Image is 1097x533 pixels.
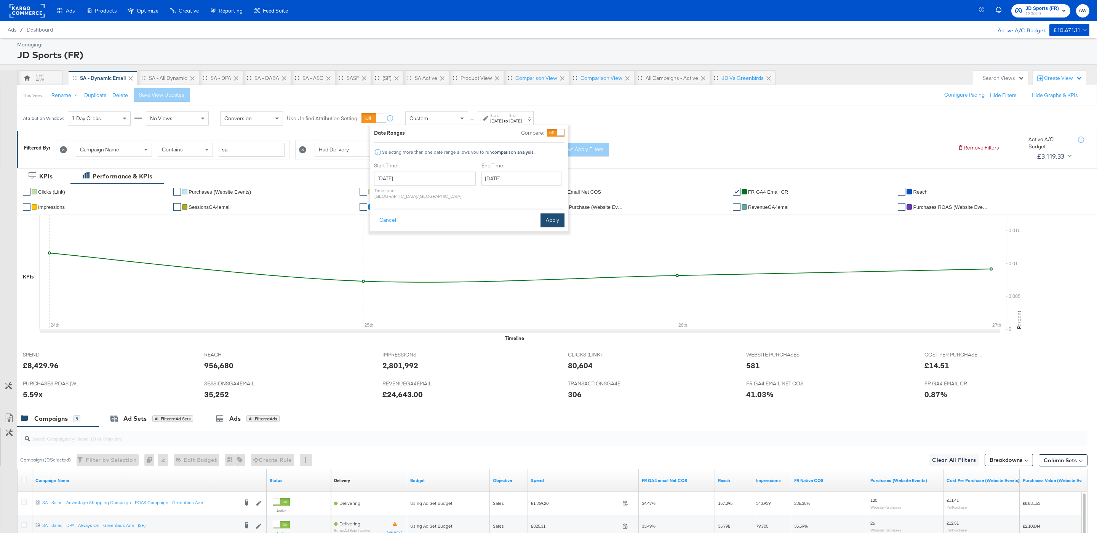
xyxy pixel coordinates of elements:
div: Drag to reorder tab [375,76,379,80]
a: ✔ [360,188,367,196]
a: ✔ [173,188,181,196]
div: SA - DPA [211,75,231,82]
span: 79,705 [756,523,768,529]
div: Drag to reorder tab [508,76,512,80]
div: Drag to reorder tab [203,76,207,80]
div: SA Active [415,75,437,82]
div: AW [36,76,44,83]
div: Search Views [983,75,1024,82]
div: 0.87% [924,389,947,400]
button: Breakdowns [985,454,1033,466]
input: Search Campaigns by Name, ID or Objective [30,428,987,443]
div: 35,252 [204,389,229,400]
a: The total amount spent to date. [531,477,636,484]
div: Performance & KPIs [93,172,152,181]
span: 236.35% [794,500,810,506]
a: FR Native COS [794,477,864,484]
span: £11.41 [947,497,959,503]
div: This View: [23,92,43,99]
div: 956,680 [204,360,233,371]
div: Active A/C Budget [1028,136,1070,150]
div: All Filtered Ad Sets [152,415,193,422]
div: JD vs Greenbirds [721,75,764,82]
div: Product View [461,75,492,82]
span: 35,798 [718,523,730,529]
div: Drag to reorder tab [141,76,146,80]
input: Enter a search term [219,143,285,157]
label: Start Time: [374,162,476,169]
div: Campaigns ( 0 Selected) [20,457,71,463]
div: Filtered By: [24,144,50,151]
div: 2,801,992 [382,360,418,371]
span: 157,295 [718,500,732,506]
div: All Filtered Ads [246,415,280,422]
div: SA - DABA [254,75,279,82]
div: £3,119.33 [1037,151,1065,162]
label: Start: [490,113,503,118]
span: SessionsGA4email [189,204,230,210]
div: Drag to reorder tab [247,76,251,80]
sub: Per Purchase [947,528,967,532]
span: FR GA4 email CR [748,189,788,195]
div: Comparison View [515,75,557,82]
a: Your campaign name. [35,477,264,484]
div: Drag to reorder tab [407,76,411,80]
text: Percent [1016,311,1023,329]
a: ✔ [23,203,30,211]
a: ✔ [898,188,905,196]
div: Drag to reorder tab [453,76,457,80]
a: ✔ [733,203,740,211]
span: 34.47% [642,500,656,506]
span: Custom [409,115,428,122]
button: Apply [541,213,564,227]
button: JD Sports (FR)JD Sports [1011,4,1071,18]
div: Attribution Window: [23,116,64,121]
span: Clicks (Link) [38,189,65,195]
span: Clear All Filters [932,455,976,465]
button: Hide Filters [990,92,1017,99]
div: Drag to reorder tab [573,76,577,80]
a: ✔ [23,188,30,196]
div: Ad Sets [123,414,147,423]
button: Remove Filters [958,144,999,151]
label: Use Unified Attribution Setting: [287,115,358,122]
div: SA - ASC [302,75,323,82]
div: Drag to reorder tab [295,76,299,80]
button: Duplicate [84,92,107,99]
strong: comparison analysis [492,149,534,155]
span: COST PER PURCHASE (WEBSITE EVENTS) [924,351,982,358]
div: (SP) [382,75,392,82]
span: Conversion [224,115,252,122]
a: ✔ [173,203,181,211]
span: ↑ [469,118,476,121]
div: Delivery [334,477,350,484]
div: SA - Sales - DPA - Always On - Greenbids Arm - (SR) [42,522,238,528]
label: Active [273,508,290,513]
div: KPIs [39,172,53,181]
div: JD Sports (FR) [17,48,1087,61]
div: £10,671.11 [1053,25,1080,35]
a: ✔ [733,188,740,196]
span: Ads [8,27,16,33]
div: KPIs [23,273,34,280]
a: The total value of the purchase actions tracked by your Custom Audience pixel on your website aft... [1023,477,1093,484]
span: FR GA4 email Net COS [548,189,601,195]
a: Reflects the ability of your Ad Campaign to achieve delivery based on ad states, schedule and bud... [334,477,350,484]
span: £12.51 [947,520,959,526]
span: Delivering [339,500,360,506]
span: Ads [66,8,75,14]
div: SA - Dynamic email [80,75,126,82]
div: Drag to reorder tab [638,76,642,80]
span: Purchases (Website Events) [189,189,251,195]
span: Reach [913,189,927,195]
span: Had Delivery [319,146,349,153]
a: The number of times your ad was served. On mobile apps an ad is counted as served the first time ... [756,477,788,484]
button: Delete [112,92,128,99]
div: Ads [229,414,241,423]
span: Dashboard [27,27,53,33]
button: Column Sets [1039,454,1087,466]
div: Using Ad Set Budget [410,500,487,506]
div: 80,604 [568,360,593,371]
a: The number of times a purchase was made tracked by your Custom Audience pixel on your website aft... [870,477,940,484]
div: Drag to reorder tab [72,76,77,80]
